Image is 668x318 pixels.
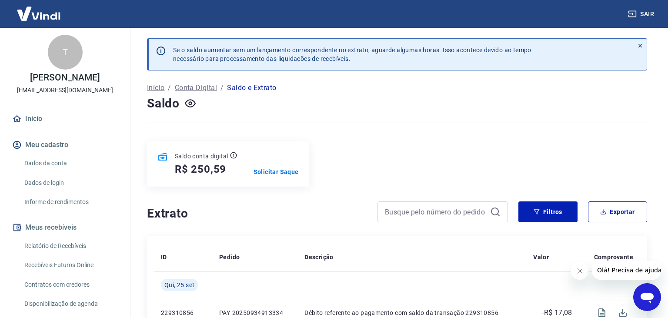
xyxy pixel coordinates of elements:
h4: Extrato [147,205,367,222]
p: PAY-20250934913334 [219,308,291,317]
p: Se o saldo aumentar sem um lançamento correspondente no extrato, aguarde algumas horas. Isso acon... [173,46,531,63]
h4: Saldo [147,95,180,112]
a: Solicitar Saque [254,167,299,176]
div: T [48,35,83,70]
a: Informe de rendimentos [21,193,120,211]
a: Dados da conta [21,154,120,172]
p: 229310856 [161,308,205,317]
p: Saldo conta digital [175,152,228,161]
p: / [168,83,171,93]
p: Saldo e Extrato [227,83,276,93]
iframe: Mensagem da empresa [592,261,661,280]
a: Recebíveis Futuros Online [21,256,120,274]
p: Pedido [219,253,240,261]
h5: R$ 250,59 [175,162,226,176]
input: Busque pelo número do pedido [385,205,487,218]
p: Comprovante [594,253,633,261]
a: Início [10,109,120,128]
a: Relatório de Recebíveis [21,237,120,255]
button: Sair [626,6,658,22]
a: Conta Digital [175,83,217,93]
button: Filtros [518,201,578,222]
img: Vindi [10,0,67,27]
button: Meu cadastro [10,135,120,154]
p: Débito referente ao pagamento com saldo da transação 229310856 [304,308,519,317]
p: Descrição [304,253,334,261]
p: -R$ 17,08 [542,308,572,318]
a: Dados de login [21,174,120,192]
button: Exportar [588,201,647,222]
p: / [220,83,224,93]
a: Disponibilização de agenda [21,295,120,313]
a: Contratos com credores [21,276,120,294]
p: [EMAIL_ADDRESS][DOMAIN_NAME] [17,86,113,95]
p: Valor [533,253,549,261]
iframe: Fechar mensagem [571,262,588,280]
span: Olá! Precisa de ajuda? [5,6,73,13]
p: ID [161,253,167,261]
button: Meus recebíveis [10,218,120,237]
p: [PERSON_NAME] [30,73,100,82]
span: Qui, 25 set [164,281,194,289]
iframe: Botão para abrir a janela de mensagens [633,283,661,311]
a: Início [147,83,164,93]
